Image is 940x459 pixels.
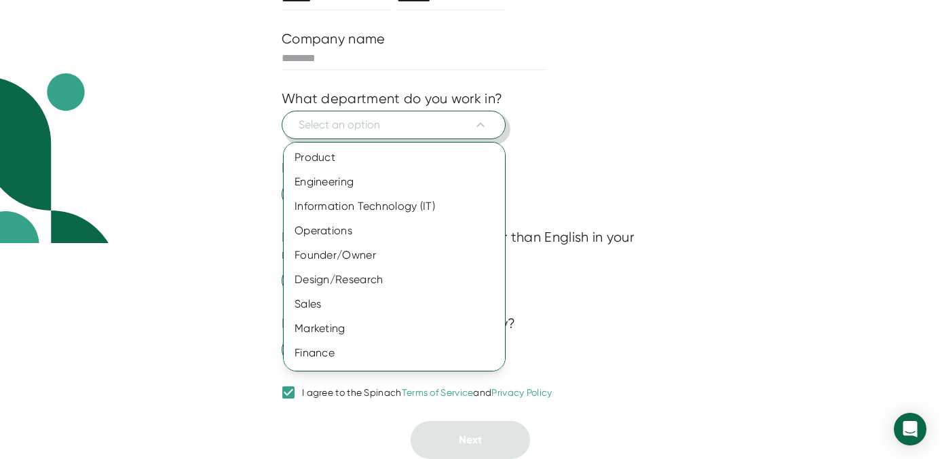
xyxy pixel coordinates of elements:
[284,292,505,316] div: Sales
[284,243,505,268] div: Founder/Owner
[284,268,505,292] div: Design/Research
[284,316,505,341] div: Marketing
[894,413,926,445] div: Open Intercom Messenger
[284,341,505,365] div: Finance
[284,219,505,243] div: Operations
[284,170,505,194] div: Engineering
[284,194,505,219] div: Information Technology (IT)
[284,365,505,390] div: Customer Success
[284,145,505,170] div: Product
